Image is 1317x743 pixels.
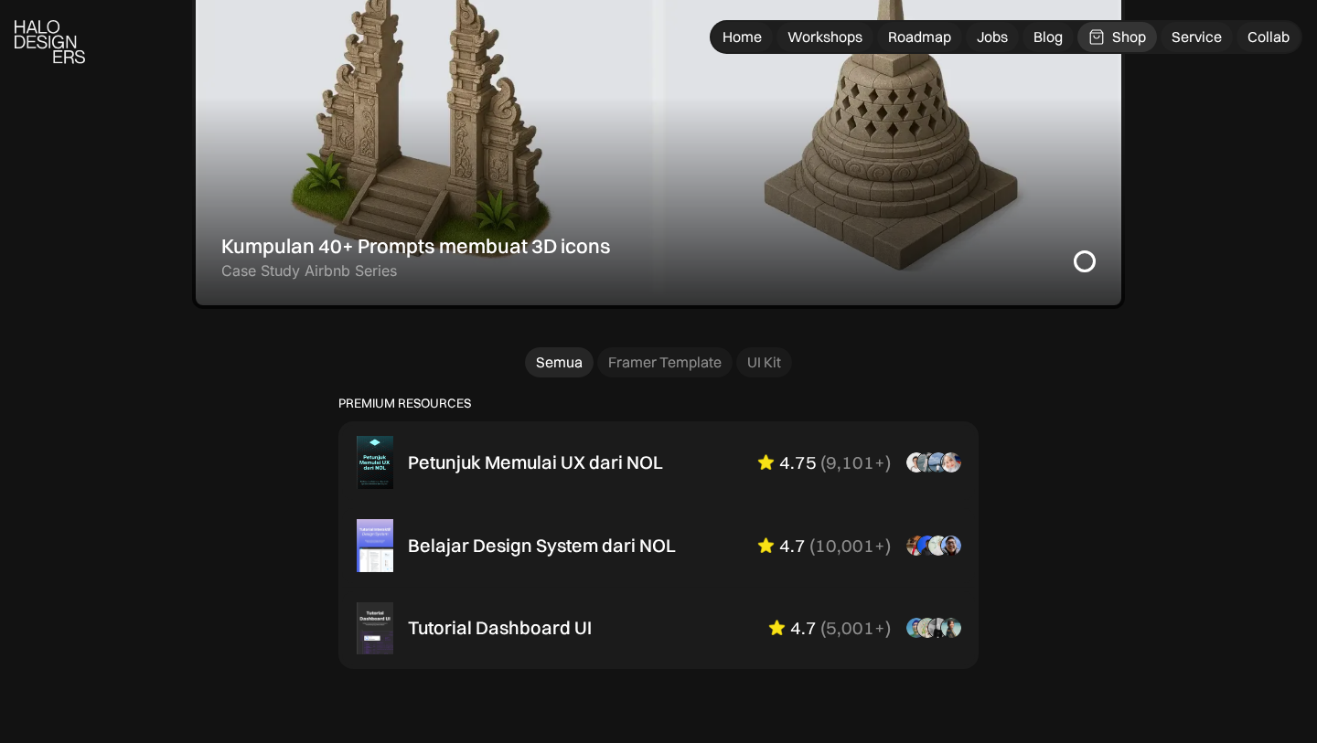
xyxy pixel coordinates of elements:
div: Shop [1112,27,1146,47]
div: Petunjuk Memulai UX dari NOL [408,451,663,473]
div: Service [1172,27,1222,47]
div: 5,001+ [826,617,885,639]
a: Collab [1237,22,1301,52]
p: PREMIUM RESOURCES [338,396,979,411]
div: ( [820,451,826,473]
div: Workshops [787,27,862,47]
div: 9,101+ [826,451,885,473]
a: Workshops [776,22,873,52]
div: UI Kit [747,353,781,372]
div: Collab [1247,27,1290,47]
div: ) [885,451,891,473]
div: 4.7 [790,617,817,639]
div: Roadmap [888,27,951,47]
div: 4.75 [779,451,817,473]
div: ) [885,617,891,639]
a: Belajar Design System dari NOL4.7(10,001+) [342,508,975,583]
a: Roadmap [877,22,962,52]
div: Home [723,27,762,47]
a: Service [1161,22,1233,52]
div: Tutorial Dashboard UI [408,617,592,639]
div: Belajar Design System dari NOL [408,535,676,557]
div: 4.7 [779,535,806,557]
div: Blog [1033,27,1063,47]
div: ( [809,535,815,557]
div: Jobs [977,27,1008,47]
a: Tutorial Dashboard UI4.7(5,001+) [342,591,975,666]
div: Framer Template [608,353,722,372]
a: Home [712,22,773,52]
div: ( [820,617,826,639]
a: Petunjuk Memulai UX dari NOL4.75(9,101+) [342,425,975,500]
div: 10,001+ [815,535,885,557]
div: ) [885,535,891,557]
a: Shop [1077,22,1157,52]
a: Jobs [966,22,1019,52]
div: Semua [536,353,583,372]
a: Blog [1023,22,1074,52]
